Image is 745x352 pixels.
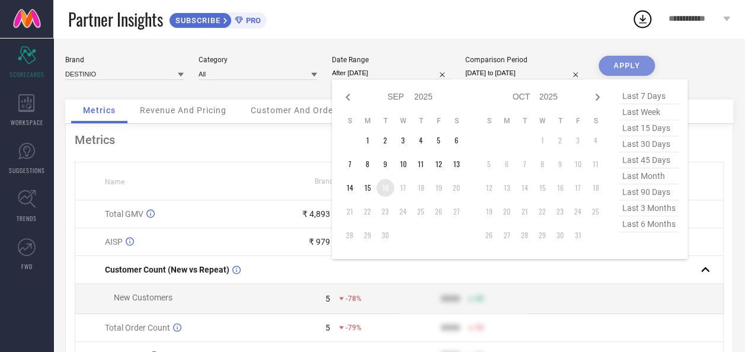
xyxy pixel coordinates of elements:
[359,132,376,149] td: Mon Sep 01 2025
[341,155,359,173] td: Sun Sep 07 2025
[302,209,330,219] div: ₹ 4,893
[394,179,412,197] td: Wed Sep 17 2025
[359,226,376,244] td: Mon Sep 29 2025
[619,184,679,200] span: last 90 days
[516,179,533,197] td: Tue Oct 14 2025
[11,118,43,127] span: WORKSPACE
[17,214,37,223] span: TRENDS
[359,203,376,220] td: Mon Sep 22 2025
[376,116,394,126] th: Tuesday
[341,179,359,197] td: Sun Sep 14 2025
[243,16,261,25] span: PRO
[68,7,163,31] span: Partner Insights
[199,56,317,64] div: Category
[619,152,679,168] span: last 45 days
[346,324,362,332] span: -79%
[376,155,394,173] td: Tue Sep 09 2025
[341,116,359,126] th: Sunday
[632,8,653,30] div: Open download list
[480,116,498,126] th: Sunday
[447,155,465,173] td: Sat Sep 13 2025
[551,132,569,149] td: Thu Oct 02 2025
[170,16,223,25] span: SUBSCRIBE
[325,294,330,303] div: 5
[533,226,551,244] td: Wed Oct 29 2025
[587,116,605,126] th: Saturday
[533,155,551,173] td: Wed Oct 08 2025
[533,116,551,126] th: Wednesday
[619,120,679,136] span: last 15 days
[569,226,587,244] td: Fri Oct 31 2025
[587,203,605,220] td: Sat Oct 25 2025
[569,179,587,197] td: Fri Oct 17 2025
[498,203,516,220] td: Mon Oct 20 2025
[587,179,605,197] td: Sat Oct 18 2025
[447,116,465,126] th: Saturday
[569,132,587,149] td: Fri Oct 03 2025
[376,179,394,197] td: Tue Sep 16 2025
[332,56,450,64] div: Date Range
[447,179,465,197] td: Sat Sep 20 2025
[359,179,376,197] td: Mon Sep 15 2025
[569,203,587,220] td: Fri Oct 24 2025
[440,323,459,332] div: 9999
[551,203,569,220] td: Thu Oct 23 2025
[376,226,394,244] td: Tue Sep 30 2025
[341,90,355,104] div: Previous month
[309,237,330,247] div: ₹ 979
[9,70,44,79] span: SCORECARDS
[465,67,584,79] input: Select comparison period
[75,133,724,147] div: Metrics
[475,324,483,332] span: 50
[430,179,447,197] td: Fri Sep 19 2025
[619,168,679,184] span: last month
[498,155,516,173] td: Mon Oct 06 2025
[533,132,551,149] td: Wed Oct 01 2025
[480,226,498,244] td: Sun Oct 26 2025
[341,226,359,244] td: Sun Sep 28 2025
[140,105,226,115] span: Revenue And Pricing
[394,203,412,220] td: Wed Sep 24 2025
[430,116,447,126] th: Friday
[412,132,430,149] td: Thu Sep 04 2025
[412,179,430,197] td: Thu Sep 18 2025
[480,155,498,173] td: Sun Oct 05 2025
[587,132,605,149] td: Sat Oct 04 2025
[83,105,116,115] span: Metrics
[475,295,483,303] span: 50
[590,90,605,104] div: Next month
[430,155,447,173] td: Fri Sep 12 2025
[516,155,533,173] td: Tue Oct 07 2025
[516,203,533,220] td: Tue Oct 21 2025
[346,295,362,303] span: -78%
[619,136,679,152] span: last 30 days
[569,155,587,173] td: Fri Oct 10 2025
[465,56,584,64] div: Comparison Period
[105,178,124,186] span: Name
[394,132,412,149] td: Wed Sep 03 2025
[21,262,33,271] span: FWD
[619,200,679,216] span: last 3 months
[480,179,498,197] td: Sun Oct 12 2025
[447,203,465,220] td: Sat Sep 27 2025
[251,105,341,115] span: Customer And Orders
[394,116,412,126] th: Wednesday
[376,132,394,149] td: Tue Sep 02 2025
[341,203,359,220] td: Sun Sep 21 2025
[498,226,516,244] td: Mon Oct 27 2025
[498,116,516,126] th: Monday
[480,203,498,220] td: Sun Oct 19 2025
[412,203,430,220] td: Thu Sep 25 2025
[114,293,172,302] span: New Customers
[105,237,123,247] span: AISP
[533,179,551,197] td: Wed Oct 15 2025
[315,177,354,185] span: Brand Value
[498,179,516,197] td: Mon Oct 13 2025
[359,155,376,173] td: Mon Sep 08 2025
[412,155,430,173] td: Thu Sep 11 2025
[430,132,447,149] td: Fri Sep 05 2025
[412,116,430,126] th: Thursday
[9,166,45,175] span: SUGGESTIONS
[551,116,569,126] th: Thursday
[359,116,376,126] th: Monday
